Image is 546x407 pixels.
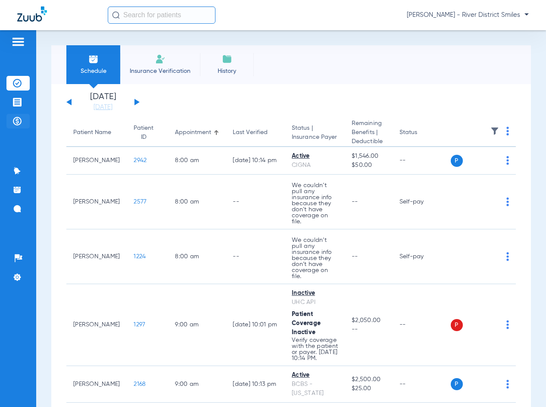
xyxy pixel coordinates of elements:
[292,289,338,298] div: Inactive
[134,254,146,260] span: 1224
[292,380,338,398] div: BCBS - [US_STATE]
[451,378,463,390] span: P
[168,366,226,403] td: 9:00 AM
[108,6,215,24] input: Search for patients
[292,161,338,170] div: CIGNA
[226,229,285,284] td: --
[352,384,386,393] span: $25.00
[352,254,358,260] span: --
[168,229,226,284] td: 8:00 AM
[168,147,226,175] td: 8:00 AM
[233,128,268,137] div: Last Verified
[352,199,358,205] span: --
[451,319,463,331] span: P
[73,128,120,137] div: Patient Name
[175,128,219,137] div: Appointment
[134,322,145,328] span: 1297
[233,128,278,137] div: Last Verified
[134,157,147,163] span: 2942
[11,37,25,47] img: hamburger-icon
[88,54,99,64] img: Schedule
[352,161,386,170] span: $50.00
[490,127,499,135] img: filter.svg
[66,229,127,284] td: [PERSON_NAME]
[352,375,386,384] span: $2,500.00
[352,325,386,334] span: --
[292,152,338,161] div: Active
[134,124,153,142] div: Patient ID
[393,147,451,175] td: --
[393,119,451,147] th: Status
[73,128,111,137] div: Patient Name
[226,175,285,229] td: --
[175,128,211,137] div: Appointment
[393,284,451,366] td: --
[352,137,386,146] span: Deductible
[134,124,161,142] div: Patient ID
[292,133,338,142] span: Insurance Payer
[393,175,451,229] td: Self-pay
[66,175,127,229] td: [PERSON_NAME]
[506,197,509,206] img: group-dot-blue.svg
[66,284,127,366] td: [PERSON_NAME]
[77,103,129,112] a: [DATE]
[292,182,338,225] p: We couldn’t pull any insurance info because they don’t have coverage on file.
[73,67,114,75] span: Schedule
[352,152,386,161] span: $1,546.00
[168,175,226,229] td: 8:00 AM
[506,127,509,135] img: group-dot-blue.svg
[66,147,127,175] td: [PERSON_NAME]
[506,156,509,165] img: group-dot-blue.svg
[393,366,451,403] td: --
[292,298,338,307] div: UHC API
[503,366,546,407] iframe: Chat Widget
[206,67,247,75] span: History
[134,199,147,205] span: 2577
[66,366,127,403] td: [PERSON_NAME]
[292,237,338,279] p: We couldn’t pull any insurance info because they don’t have coverage on file.
[345,119,393,147] th: Remaining Benefits |
[285,119,345,147] th: Status |
[292,311,321,335] span: Patient Coverage Inactive
[134,381,146,387] span: 2168
[226,147,285,175] td: [DATE] 10:14 PM
[77,93,129,112] li: [DATE]
[17,6,47,22] img: Zuub Logo
[155,54,165,64] img: Manual Insurance Verification
[168,284,226,366] td: 9:00 AM
[226,366,285,403] td: [DATE] 10:13 PM
[222,54,232,64] img: History
[127,67,193,75] span: Insurance Verification
[506,320,509,329] img: group-dot-blue.svg
[393,229,451,284] td: Self-pay
[451,155,463,167] span: P
[292,337,338,361] p: Verify coverage with the patient or payer. [DATE] 10:14 PM.
[352,316,386,325] span: $2,050.00
[292,371,338,380] div: Active
[407,11,529,19] span: [PERSON_NAME] - River District Smiles
[226,284,285,366] td: [DATE] 10:01 PM
[506,252,509,261] img: group-dot-blue.svg
[112,11,120,19] img: Search Icon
